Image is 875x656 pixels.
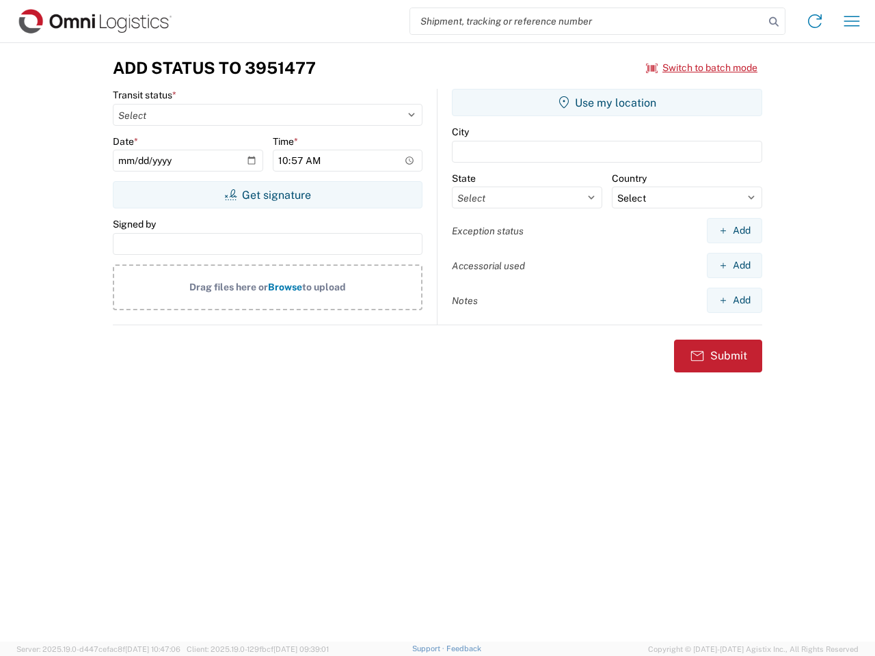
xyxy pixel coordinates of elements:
[16,645,180,653] span: Server: 2025.19.0-d447cefac8f
[452,126,469,138] label: City
[648,643,859,655] span: Copyright © [DATE]-[DATE] Agistix Inc., All Rights Reserved
[113,58,316,78] h3: Add Status to 3951477
[707,253,762,278] button: Add
[452,260,525,272] label: Accessorial used
[187,645,329,653] span: Client: 2025.19.0-129fbcf
[412,644,446,653] a: Support
[674,340,762,372] button: Submit
[452,225,524,237] label: Exception status
[113,218,156,230] label: Signed by
[452,89,762,116] button: Use my location
[113,181,422,208] button: Get signature
[646,57,757,79] button: Switch to batch mode
[113,135,138,148] label: Date
[410,8,764,34] input: Shipment, tracking or reference number
[707,218,762,243] button: Add
[273,645,329,653] span: [DATE] 09:39:01
[612,172,647,184] label: Country
[189,282,268,292] span: Drag files here or
[273,135,298,148] label: Time
[113,89,176,101] label: Transit status
[302,282,346,292] span: to upload
[268,282,302,292] span: Browse
[707,288,762,313] button: Add
[452,172,476,184] label: State
[452,295,478,307] label: Notes
[125,645,180,653] span: [DATE] 10:47:06
[446,644,481,653] a: Feedback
